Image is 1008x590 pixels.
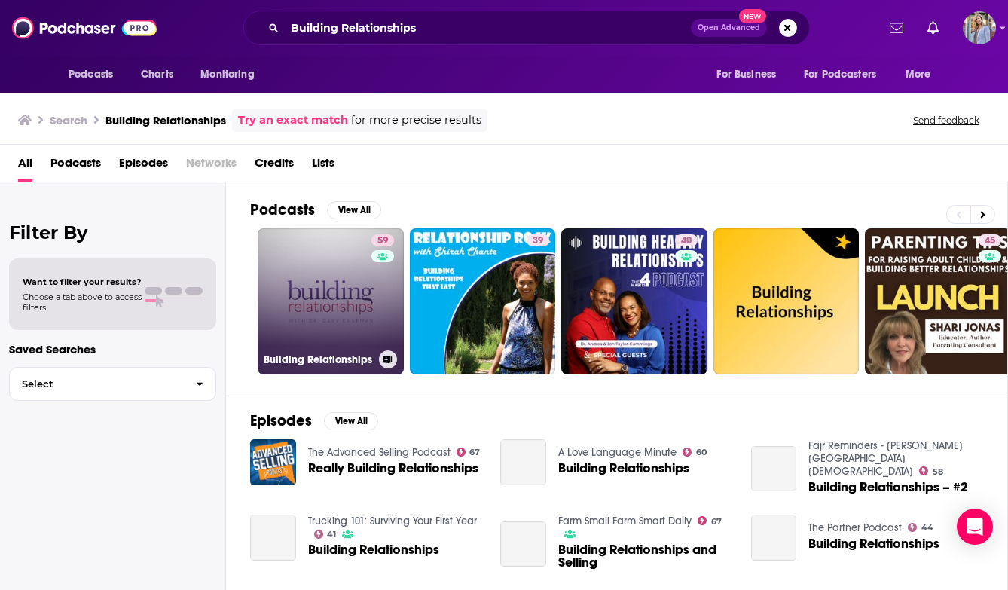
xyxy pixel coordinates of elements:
a: 40 [675,234,698,246]
button: open menu [190,60,273,89]
a: Trucking 101: Surviving Your First Year [308,515,477,527]
span: For Podcasters [804,64,876,85]
span: More [906,64,931,85]
span: Open Advanced [698,24,760,32]
a: EpisodesView All [250,411,378,430]
span: 40 [681,234,692,249]
a: Credits [255,151,294,182]
span: 67 [711,518,722,525]
h3: Building Relationships [105,113,226,127]
span: For Business [716,64,776,85]
a: Building Relationships and Selling [500,521,546,567]
a: 59Building Relationships [258,228,404,374]
a: The Advanced Selling Podcast [308,446,451,459]
a: 58 [919,466,943,475]
span: Podcasts [69,64,113,85]
a: 40 [561,228,707,374]
span: Select [10,379,184,389]
a: 59 [371,234,394,246]
span: New [739,9,766,23]
button: View All [324,412,378,430]
a: Farm Small Farm Smart Daily [558,515,692,527]
button: open menu [794,60,898,89]
span: Networks [186,151,237,182]
span: 39 [533,234,543,249]
span: Charts [141,64,173,85]
span: 67 [469,449,480,456]
span: 41 [327,531,336,538]
a: Podcasts [50,151,101,182]
span: Monitoring [200,64,254,85]
span: 59 [377,234,388,249]
a: Charts [131,60,182,89]
span: Choose a tab above to access filters. [23,292,142,313]
a: Really Building Relationships [308,462,478,475]
h3: Search [50,113,87,127]
a: 60 [683,448,707,457]
a: A Love Language Minute [558,446,677,459]
a: Lists [312,151,334,182]
a: Show notifications dropdown [884,15,909,41]
a: Building Relationships [808,537,939,550]
a: Show notifications dropdown [921,15,945,41]
a: 67 [698,516,722,525]
span: Logged in as JFMuntsinger [963,11,996,44]
a: Try an exact match [238,112,348,129]
a: The Partner Podcast [808,521,902,534]
a: 44 [908,523,933,532]
button: Open AdvancedNew [691,19,767,37]
button: Show profile menu [963,11,996,44]
img: Really Building Relationships [250,439,296,485]
a: All [18,151,32,182]
button: open menu [58,60,133,89]
a: Building Relationships [250,515,296,561]
a: Fajr Reminders - Mahmood Habib Masjid and Islamic Center [808,439,963,478]
div: Open Intercom Messenger [957,509,993,545]
span: 58 [933,469,943,475]
a: Building Relationships – #2 [751,446,797,492]
span: Want to filter your results? [23,277,142,287]
img: User Profile [963,11,996,44]
a: 41 [314,530,337,539]
button: Select [9,367,216,401]
a: 45 [979,234,1001,246]
a: 39 [527,234,549,246]
h3: Building Relationships [264,353,373,366]
a: Building Relationships [751,515,797,561]
a: Building Relationships and Selling [558,543,733,569]
h2: Episodes [250,411,312,430]
span: 44 [921,524,933,531]
div: Search podcasts, credits, & more... [243,11,810,45]
a: Building Relationships [500,439,546,485]
a: Building Relationships [308,543,439,556]
span: 45 [985,234,995,249]
a: 67 [457,448,481,457]
a: PodcastsView All [250,200,381,219]
a: Episodes [119,151,168,182]
h2: Podcasts [250,200,315,219]
img: Podchaser - Follow, Share and Rate Podcasts [12,14,157,42]
a: Building Relationships – #2 [808,481,968,494]
a: 39 [410,228,556,374]
h2: Filter By [9,222,216,243]
span: for more precise results [351,112,481,129]
p: Saved Searches [9,342,216,356]
button: open menu [895,60,950,89]
button: View All [327,201,381,219]
input: Search podcasts, credits, & more... [285,16,691,40]
a: Building Relationships [558,462,689,475]
button: open menu [706,60,795,89]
